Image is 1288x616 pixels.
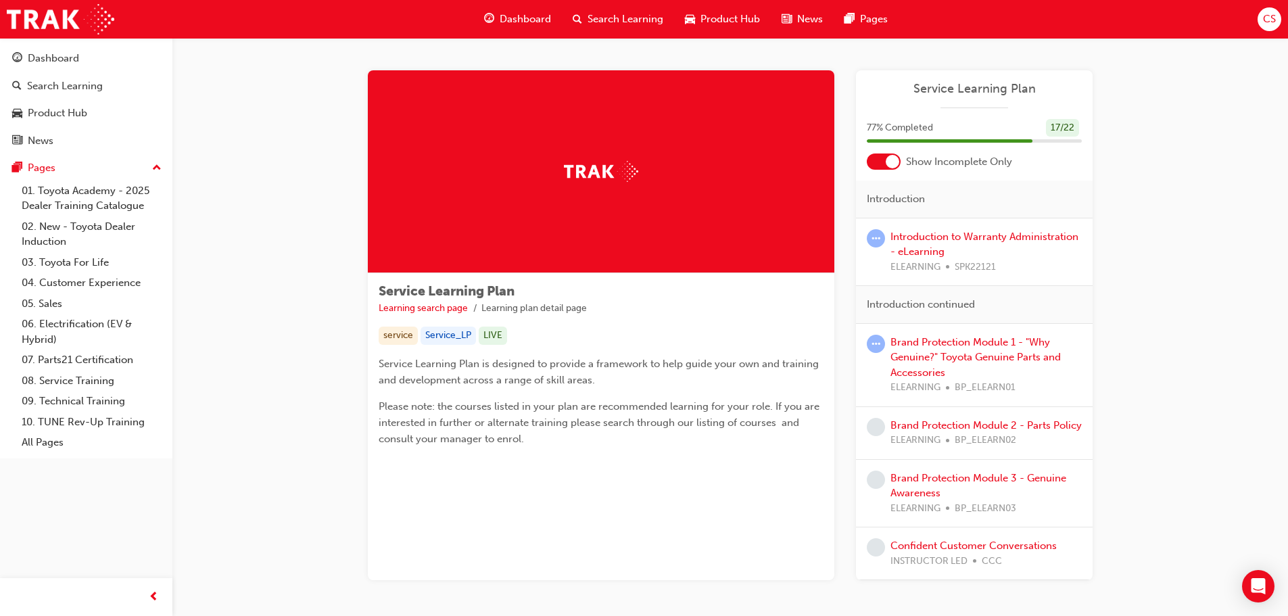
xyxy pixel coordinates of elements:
span: Pages [860,11,888,27]
span: CCC [982,554,1002,569]
span: search-icon [573,11,582,28]
a: Learning search page [379,302,468,314]
a: All Pages [16,432,167,453]
a: 06. Electrification (EV & Hybrid) [16,314,167,350]
span: News [797,11,823,27]
span: Show Incomplete Only [906,154,1012,170]
a: Brand Protection Module 3 - Genuine Awareness [890,472,1066,500]
span: ELEARNING [890,433,940,448]
div: LIVE [479,327,507,345]
button: DashboardSearch LearningProduct HubNews [5,43,167,156]
span: prev-icon [149,589,159,606]
div: Service_LP [421,327,476,345]
a: Introduction to Warranty Administration - eLearning [890,231,1078,258]
button: Pages [5,156,167,181]
div: Dashboard [28,51,79,66]
a: News [5,128,167,153]
span: SPK22121 [955,260,996,275]
span: learningRecordVerb_NONE-icon [867,471,885,489]
span: guage-icon [484,11,494,28]
span: Service Learning Plan [379,283,515,299]
span: ELEARNING [890,501,940,517]
span: car-icon [12,108,22,120]
div: Product Hub [28,105,87,121]
span: BP_ELEARN02 [955,433,1016,448]
a: Service Learning Plan [867,81,1082,97]
div: Open Intercom Messenger [1242,570,1274,602]
span: Please note: the courses listed in your plan are recommended learning for your role. If you are i... [379,400,822,445]
a: car-iconProduct Hub [674,5,771,33]
div: Search Learning [27,78,103,94]
a: 10. TUNE Rev-Up Training [16,412,167,433]
span: ELEARNING [890,380,940,396]
span: news-icon [782,11,792,28]
span: BP_ELEARN01 [955,380,1016,396]
a: 04. Customer Experience [16,273,167,293]
button: CS [1258,7,1281,31]
span: Search Learning [588,11,663,27]
a: guage-iconDashboard [473,5,562,33]
span: CS [1263,11,1276,27]
a: 05. Sales [16,293,167,314]
a: Confident Customer Conversations [890,540,1057,552]
a: 09. Technical Training [16,391,167,412]
a: Brand Protection Module 1 - "Why Genuine?" Toyota Genuine Parts and Accessories [890,336,1061,379]
a: 01. Toyota Academy - 2025 Dealer Training Catalogue [16,181,167,216]
div: service [379,327,418,345]
span: pages-icon [844,11,855,28]
div: News [28,133,53,149]
span: news-icon [12,135,22,147]
a: Dashboard [5,46,167,71]
a: search-iconSearch Learning [562,5,674,33]
span: learningRecordVerb_NONE-icon [867,538,885,556]
a: Product Hub [5,101,167,126]
span: BP_ELEARN03 [955,501,1016,517]
span: car-icon [685,11,695,28]
span: Introduction continued [867,297,975,312]
span: Introduction [867,191,925,207]
span: INSTRUCTOR LED [890,554,968,569]
a: 03. Toyota For Life [16,252,167,273]
span: learningRecordVerb_ATTEMPT-icon [867,229,885,247]
img: Trak [7,4,114,34]
span: Dashboard [500,11,551,27]
span: ELEARNING [890,260,940,275]
a: Brand Protection Module 2 - Parts Policy [890,419,1082,431]
span: up-icon [152,160,162,177]
span: learningRecordVerb_NONE-icon [867,418,885,436]
li: Learning plan detail page [481,301,587,316]
a: 08. Service Training [16,371,167,392]
a: 07. Parts21 Certification [16,350,167,371]
a: pages-iconPages [834,5,899,33]
a: Search Learning [5,74,167,99]
span: pages-icon [12,162,22,174]
a: 02. New - Toyota Dealer Induction [16,216,167,252]
div: Pages [28,160,55,176]
img: Trak [564,161,638,182]
span: Product Hub [700,11,760,27]
span: 77 % Completed [867,120,933,136]
span: guage-icon [12,53,22,65]
div: 17 / 22 [1046,119,1079,137]
span: learningRecordVerb_ATTEMPT-icon [867,335,885,353]
span: search-icon [12,80,22,93]
span: Service Learning Plan is designed to provide a framework to help guide your own and training and ... [379,358,821,386]
a: news-iconNews [771,5,834,33]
